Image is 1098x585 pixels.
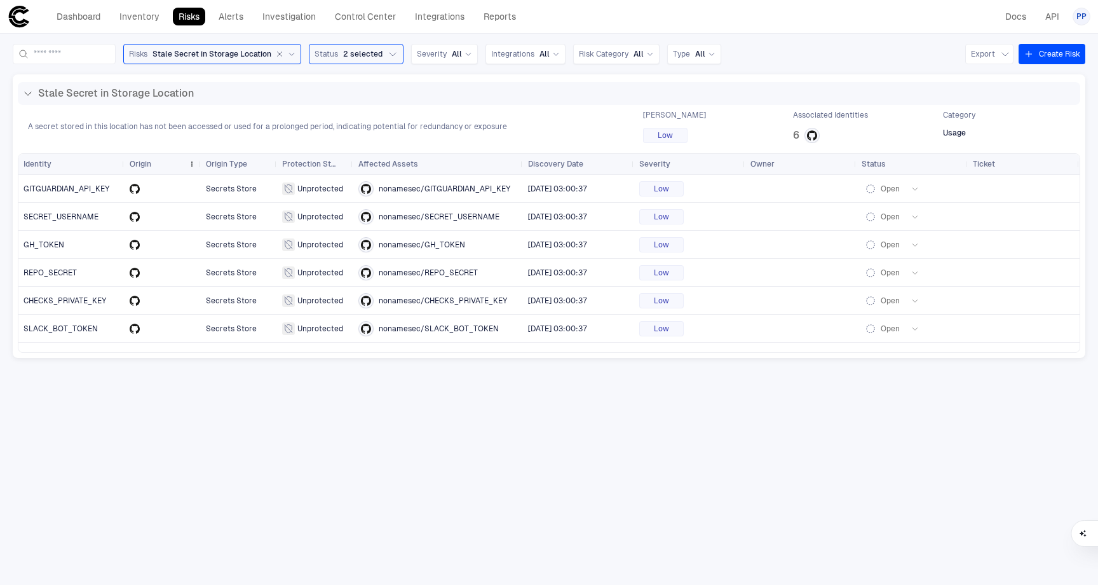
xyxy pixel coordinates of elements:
span: Open [881,240,900,250]
span: Unprotected [297,296,343,306]
span: nonamesec/SLACK_BOT_TOKEN [379,324,499,334]
span: Open [881,212,900,222]
a: API [1040,8,1065,25]
span: Low [654,212,669,222]
span: All [634,49,644,59]
span: Low [658,130,673,141]
button: Open [862,237,920,252]
span: Low [654,296,669,306]
span: GH_TOKEN [24,240,64,249]
span: All [539,49,550,59]
span: Low [654,268,669,278]
span: A secret stored in this location has not been accessed or used for a prolonged period, indicating... [28,121,507,132]
span: Usage [943,128,966,138]
span: Affected Assets [358,159,418,169]
button: Open [862,181,920,196]
span: Secrets Store [206,184,257,193]
span: Unprotected [297,184,343,194]
span: Integrations [491,49,534,59]
span: Severity [639,159,670,169]
span: All [452,49,462,59]
span: Open [881,324,900,334]
span: Low [654,240,669,250]
span: Category [943,110,975,120]
span: Secrets Store [206,212,257,221]
span: Open [881,268,900,278]
span: GITGUARDIAN_API_KEY [24,184,110,193]
span: [DATE] 03:00:37 [528,296,587,305]
a: Docs [1000,8,1032,25]
button: Export [965,44,1013,64]
span: Low [654,324,669,334]
button: Open [862,293,920,308]
span: Open [881,184,900,194]
span: [DATE] 03:00:37 [528,268,587,277]
span: Secrets Store [206,268,257,277]
div: GitHub [361,184,371,194]
div: GitHub [130,324,140,334]
span: Protection Status [282,159,335,169]
span: Discovery Date [528,159,583,169]
span: Identity [24,159,51,169]
div: GitHub [130,212,140,222]
a: Risks [173,8,205,25]
span: Secrets Store [206,296,257,305]
a: Inventory [114,8,165,25]
div: GitHub [130,240,140,250]
span: [DATE] 03:00:37 [528,212,587,221]
button: Open [862,321,920,336]
button: Open [862,209,920,224]
div: GitHub [361,324,371,334]
span: PP [1076,11,1087,22]
span: Secrets Store [206,240,257,249]
span: Unprotected [297,212,343,222]
span: nonamesec/GITGUARDIAN_API_KEY [379,184,511,194]
span: Unprotected [297,268,343,278]
span: Risk Category [579,49,628,59]
span: Severity [417,49,447,59]
span: Unprotected [297,324,343,334]
div: GitHub [130,268,140,278]
button: Status2 selected [309,44,403,64]
a: Investigation [257,8,322,25]
span: Stale Secret in Storage Location [38,87,194,100]
div: GitHub [361,268,371,278]
span: Status [315,49,338,59]
div: Stale Secret in Storage LocationA secret stored in this location has not been accessed or used fo... [13,74,1085,151]
span: [DATE] 03:00:37 [528,240,587,249]
span: 2 selected [343,49,383,59]
div: GitHub [361,240,371,250]
span: [DATE] 03:00:37 [528,184,587,193]
span: Stale Secret in Storage Location [152,49,271,59]
span: SECRET_USERNAME [24,212,98,221]
span: CHECKS_PRIVATE_KEY [24,296,107,305]
span: nonamesec/REPO_SECRET [379,268,478,278]
span: Open [881,296,900,306]
span: nonamesec/CHECKS_PRIVATE_KEY [379,296,508,306]
span: Origin [130,159,151,169]
div: GitHub [130,296,140,306]
button: Open [862,265,920,280]
div: GitHub [361,212,371,222]
span: Type [673,49,690,59]
span: [PERSON_NAME] [643,110,706,120]
a: Reports [478,8,522,25]
span: Status [862,159,886,169]
span: REPO_SECRET [24,268,77,277]
a: Control Center [329,8,402,25]
a: Alerts [213,8,249,25]
span: [DATE] 03:00:37 [528,324,587,333]
span: Low [654,184,669,194]
span: Owner [750,159,775,169]
button: Create Risk [1019,44,1085,64]
div: GitHub [130,184,140,194]
span: Associated Identities [793,110,868,120]
span: Secrets Store [206,324,257,333]
span: Unprotected [297,240,343,250]
span: Risks [129,49,147,59]
span: 6 [793,129,799,142]
span: Ticket [973,159,995,169]
button: PP [1073,8,1090,25]
span: SLACK_BOT_TOKEN [24,324,98,333]
div: GitHub [361,296,371,306]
